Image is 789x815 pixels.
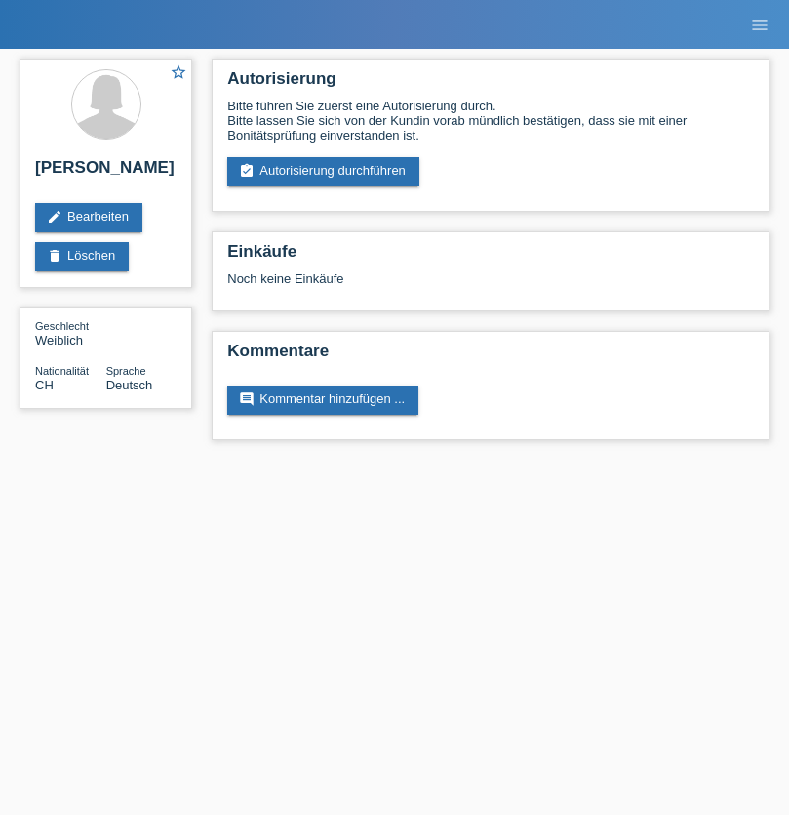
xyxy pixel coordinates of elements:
[35,320,89,332] span: Geschlecht
[750,16,769,35] i: menu
[106,378,153,392] span: Deutsch
[170,63,187,81] i: star_border
[227,386,418,415] a: commentKommentar hinzufügen ...
[227,99,754,143] div: Bitte führen Sie zuerst eine Autorisierung durch. Bitte lassen Sie sich von der Kundin vorab münd...
[47,209,62,224] i: edit
[47,248,62,264] i: delete
[239,163,255,179] i: assignment_turned_in
[170,63,187,84] a: star_border
[35,203,142,232] a: editBearbeiten
[227,69,754,99] h2: Autorisierung
[35,158,177,187] h2: [PERSON_NAME]
[239,391,255,407] i: comment
[227,342,754,371] h2: Kommentare
[35,378,54,392] span: Schweiz
[227,242,754,271] h2: Einkäufe
[740,19,779,30] a: menu
[35,365,89,377] span: Nationalität
[227,271,754,301] div: Noch keine Einkäufe
[227,157,419,186] a: assignment_turned_inAutorisierung durchführen
[106,365,146,377] span: Sprache
[35,242,129,271] a: deleteLöschen
[35,318,106,347] div: Weiblich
